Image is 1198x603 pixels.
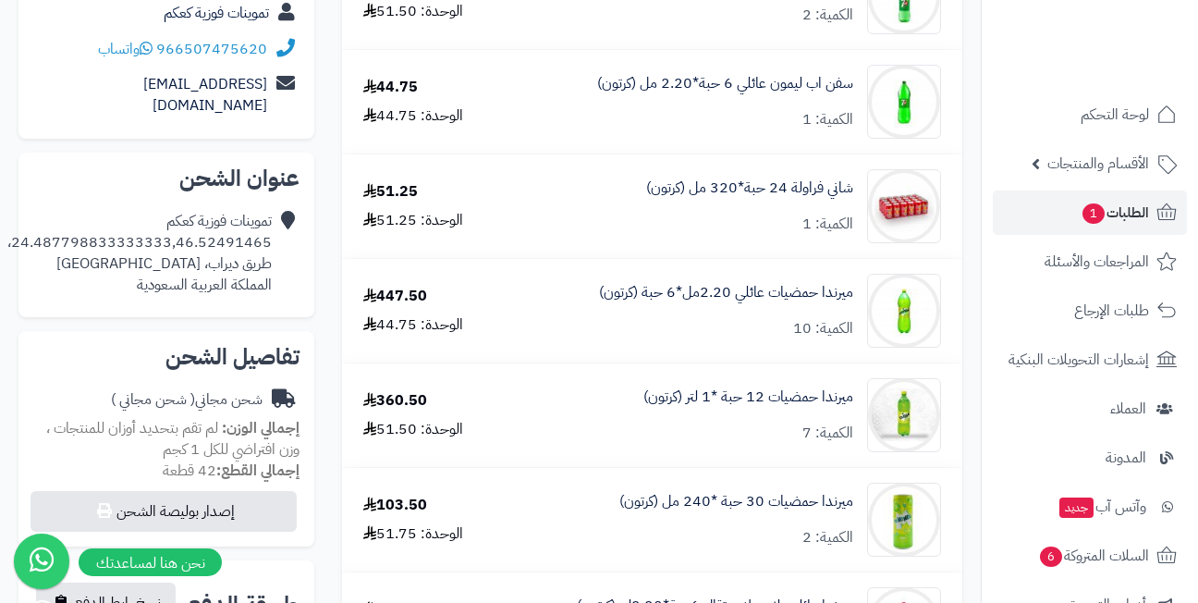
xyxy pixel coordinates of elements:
div: 103.50 [363,495,427,516]
span: المدونة [1106,445,1146,471]
div: الكمية: 2 [802,527,853,548]
a: وآتس آبجديد [993,485,1187,529]
div: الوحدة: 44.75 [363,105,463,127]
div: الكمية: 10 [793,318,853,339]
div: الكمية: 1 [802,109,853,130]
a: الطلبات1 [993,191,1187,235]
a: ميرندا حمضيات عائلي 2.20مل*6 حبة (كرتون) [599,282,853,303]
div: الكمية: 2 [802,5,853,26]
a: طلبات الإرجاع [993,289,1187,333]
img: 1747541306-e6e5e2d5-9b67-463e-b81b-59a02ee4-90x90.jpg [868,65,940,139]
a: المدونة [993,436,1187,480]
span: وآتس آب [1057,494,1146,520]
a: العملاء [993,387,1187,431]
span: ( شحن مجاني ) [111,388,195,411]
a: تموينات فوزية كعكم [164,2,269,24]
div: الوحدة: 51.75 [363,523,463,545]
small: 42 قطعة [163,460,299,482]
a: ميرندا حمضيات 30 حبة *240 مل (كرتون) [619,491,853,512]
a: سفن اب ليمون عائلي 6 حبة*2.20 مل (كرتون) [597,73,853,94]
img: 1747542077-4f066927-1750-4e9d-9c34-ff2f7387-90x90.jpg [868,169,940,243]
span: طلبات الإرجاع [1074,298,1149,324]
a: إشعارات التحويلات البنكية [993,338,1187,382]
div: الوحدة: 51.25 [363,210,463,231]
h2: تفاصيل الشحن [33,346,299,368]
div: 447.50 [363,286,427,307]
button: إصدار بوليصة الشحن [31,491,297,532]
a: 966507475620 [156,38,267,60]
img: 1747566616-1481083d-48b6-4b0f-b89f-c8f09a39-90x90.jpg [868,483,940,557]
div: شحن مجاني [111,389,263,411]
a: ميرندا حمضيات 12 حبة *1 لتر (كرتون) [643,387,853,408]
div: الكمية: 7 [802,423,853,444]
a: السلات المتروكة6 [993,534,1187,578]
div: الوحدة: 44.75 [363,314,463,336]
img: 1747566256-XP8G23evkchGmxKUr8YaGb2gsq2hZno4-90x90.jpg [868,378,940,452]
a: شاني فراولة 24 حبة*320 مل (كرتون) [646,178,853,199]
span: 1 [1082,203,1105,224]
span: لم تقم بتحديد أوزان للمنتجات ، وزن افتراضي للكل 1 كجم [46,417,299,461]
span: الأقسام والمنتجات [1047,151,1149,177]
div: 360.50 [363,390,427,412]
a: المراجعات والأسئلة [993,240,1187,284]
img: 1747544486-c60db756-6ee7-44b0-a7d4-ec449800-90x90.jpg [868,274,940,348]
span: جديد [1059,498,1094,518]
a: واتساب [98,38,153,60]
div: الوحدة: 51.50 [363,1,463,22]
span: العملاء [1110,396,1146,422]
div: الوحدة: 51.50 [363,419,463,440]
span: الطلبات [1081,200,1149,226]
div: تموينات فوزية كعكم 24.487798833333333,46.52491465، طريق ديراب، [GEOGRAPHIC_DATA] المملكة العربية ... [7,211,272,295]
a: [EMAIL_ADDRESS][DOMAIN_NAME] [143,73,267,117]
span: لوحة التحكم [1081,102,1149,128]
span: المراجعات والأسئلة [1045,249,1149,275]
span: 6 [1040,547,1062,567]
span: السلات المتروكة [1038,543,1149,569]
div: 51.25 [363,181,418,203]
div: 44.75 [363,77,418,98]
h2: عنوان الشحن [33,167,299,190]
a: لوحة التحكم [993,92,1187,137]
div: الكمية: 1 [802,214,853,235]
span: إشعارات التحويلات البنكية [1009,347,1149,373]
strong: إجمالي الوزن: [222,417,299,439]
strong: إجمالي القطع: [216,460,299,482]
